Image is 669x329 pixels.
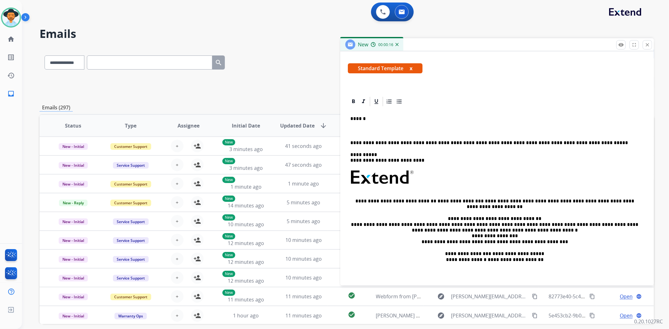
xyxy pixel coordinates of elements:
[7,90,15,97] mat-icon: inbox
[233,312,259,319] span: 1 hour ago
[176,142,178,150] span: +
[549,312,647,319] span: 5e453cb2-9b03-4db9-b7e4-0d0396ad9e3a
[222,158,235,164] p: New
[348,311,355,318] mat-icon: check_circle
[549,293,641,300] span: 82773e40-5c44-43f3-9f7f-88ce3d3e316e
[59,275,88,281] span: New - Initial
[358,41,368,48] span: New
[59,218,88,225] span: New - Initial
[376,293,596,300] span: Webform from [PERSON_NAME][EMAIL_ADDRESS][PERSON_NAME][DOMAIN_NAME] on [DATE]
[532,313,538,318] mat-icon: content_copy
[59,181,88,187] span: New - Initial
[222,139,235,145] p: New
[110,200,151,206] span: Customer Support
[620,293,633,300] span: Open
[232,122,260,129] span: Initial Date
[171,140,183,152] button: +
[285,312,322,319] span: 11 minutes ago
[7,54,15,61] mat-icon: list_alt
[285,274,322,281] span: 10 minutes ago
[285,293,322,300] span: 11 minutes ago
[59,313,88,319] span: New - Initial
[636,313,642,318] mat-icon: language
[215,59,222,66] mat-icon: search
[113,237,149,244] span: Service Support
[171,159,183,171] button: +
[451,293,528,300] span: [PERSON_NAME][EMAIL_ADDRESS][PERSON_NAME][DOMAIN_NAME]
[176,274,178,281] span: +
[7,72,15,79] mat-icon: history
[194,312,201,319] mat-icon: person_add
[589,313,595,318] mat-icon: content_copy
[171,309,183,322] button: +
[171,253,183,265] button: +
[171,271,183,284] button: +
[59,256,88,263] span: New - Initial
[285,143,322,149] span: 41 seconds ago
[59,237,88,244] span: New - Initial
[176,312,178,319] span: +
[59,200,88,206] span: New - Reply
[110,181,151,187] span: Customer Support
[176,255,178,263] span: +
[40,28,654,40] h2: Emails
[287,199,320,206] span: 5 minutes ago
[378,42,393,47] span: 00:00:16
[229,146,263,153] span: 3 minutes ago
[620,312,633,319] span: Open
[589,294,595,299] mat-icon: content_copy
[59,294,88,300] span: New - Initial
[229,164,263,171] span: 3 minutes ago
[372,97,381,106] div: Underline
[178,122,199,129] span: Assignee
[437,293,445,300] mat-icon: explore
[2,9,20,26] img: avatar
[451,312,528,319] span: [PERSON_NAME][EMAIL_ADDRESS][PERSON_NAME][DOMAIN_NAME]
[410,65,412,72] button: x
[194,199,201,206] mat-icon: person_add
[7,35,15,43] mat-icon: home
[171,290,183,303] button: +
[285,255,322,262] span: 10 minutes ago
[287,218,320,225] span: 5 minutes ago
[171,215,183,227] button: +
[359,97,368,106] div: Italic
[349,97,358,106] div: Bold
[194,142,201,150] mat-icon: person_add
[176,180,178,187] span: +
[634,318,663,325] p: 0.20.1027RC
[222,252,235,258] p: New
[437,312,445,319] mat-icon: explore
[40,104,73,112] p: Emails (297)
[194,217,201,225] mat-icon: person_add
[222,214,235,221] p: New
[194,255,201,263] mat-icon: person_add
[532,294,538,299] mat-icon: content_copy
[114,313,147,319] span: Warranty Ops
[231,183,262,190] span: 1 minute ago
[320,122,327,129] mat-icon: arrow_downward
[176,199,178,206] span: +
[171,234,183,246] button: +
[171,177,183,190] button: +
[228,277,264,284] span: 12 minutes ago
[631,42,637,48] mat-icon: fullscreen
[59,143,88,150] span: New - Initial
[194,161,201,169] mat-icon: person_add
[113,275,149,281] span: Service Support
[176,217,178,225] span: +
[113,256,149,263] span: Service Support
[636,294,642,299] mat-icon: language
[194,236,201,244] mat-icon: person_add
[222,271,235,277] p: New
[395,97,404,106] div: Bullet List
[59,162,88,169] span: New - Initial
[113,162,149,169] span: Service Support
[285,237,322,243] span: 10 minutes ago
[194,274,201,281] mat-icon: person_add
[176,236,178,244] span: +
[222,233,235,239] p: New
[280,122,315,129] span: Updated Date
[348,63,422,73] span: Standard Template
[228,240,264,247] span: 12 minutes ago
